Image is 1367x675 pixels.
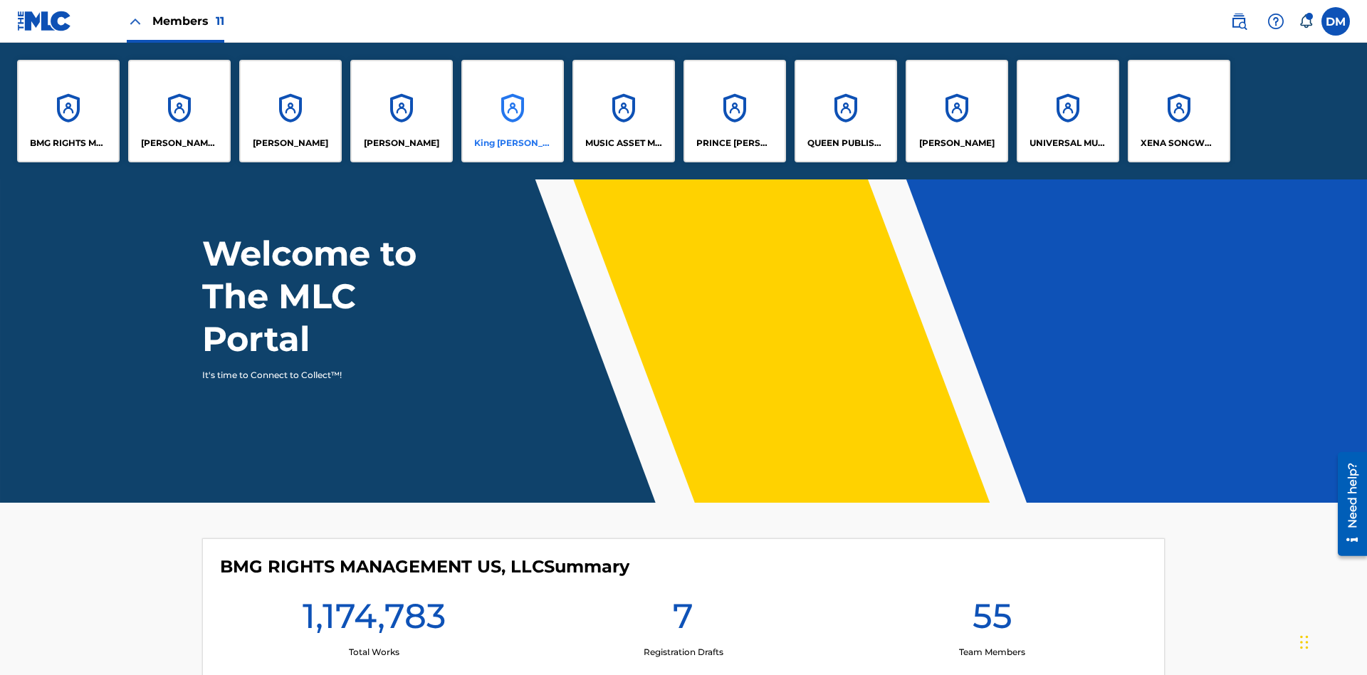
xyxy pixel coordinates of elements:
h1: 7 [673,595,693,646]
img: Close [127,13,144,30]
a: Accounts[PERSON_NAME] [239,60,342,162]
img: MLC Logo [17,11,72,31]
img: help [1267,13,1284,30]
p: ELVIS COSTELLO [253,137,328,150]
p: It's time to Connect to Collect™! [202,369,449,382]
a: Public Search [1225,7,1253,36]
p: RONALD MCTESTERSON [919,137,995,150]
a: AccountsBMG RIGHTS MANAGEMENT US, LLC [17,60,120,162]
p: Registration Drafts [644,646,723,659]
p: CLEO SONGWRITER [141,137,219,150]
p: QUEEN PUBLISHA [807,137,885,150]
h4: BMG RIGHTS MANAGEMENT US, LLC [220,556,629,577]
h1: 1,174,783 [303,595,446,646]
p: PRINCE MCTESTERSON [696,137,774,150]
a: AccountsQUEEN PUBLISHA [795,60,897,162]
a: Accounts[PERSON_NAME] [906,60,1008,162]
p: Total Works [349,646,399,659]
p: XENA SONGWRITER [1141,137,1218,150]
a: Accounts[PERSON_NAME] SONGWRITER [128,60,231,162]
p: UNIVERSAL MUSIC PUB GROUP [1030,137,1107,150]
a: Accounts[PERSON_NAME] [350,60,453,162]
a: AccountsPRINCE [PERSON_NAME] [683,60,786,162]
img: search [1230,13,1247,30]
p: King McTesterson [474,137,552,150]
iframe: Chat Widget [1296,607,1367,675]
a: AccountsXENA SONGWRITER [1128,60,1230,162]
h1: Welcome to The MLC Portal [202,232,468,360]
a: AccountsUNIVERSAL MUSIC PUB GROUP [1017,60,1119,162]
h1: 55 [973,595,1012,646]
p: EYAMA MCSINGER [364,137,439,150]
p: Team Members [959,646,1025,659]
p: BMG RIGHTS MANAGEMENT US, LLC [30,137,108,150]
span: Members [152,13,224,29]
div: Notifications [1299,14,1313,28]
div: Help [1262,7,1290,36]
iframe: Resource Center [1327,446,1367,563]
a: AccountsKing [PERSON_NAME] [461,60,564,162]
span: 11 [216,14,224,28]
div: User Menu [1321,7,1350,36]
div: Drag [1300,621,1309,664]
p: MUSIC ASSET MANAGEMENT (MAM) [585,137,663,150]
a: AccountsMUSIC ASSET MANAGEMENT (MAM) [572,60,675,162]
